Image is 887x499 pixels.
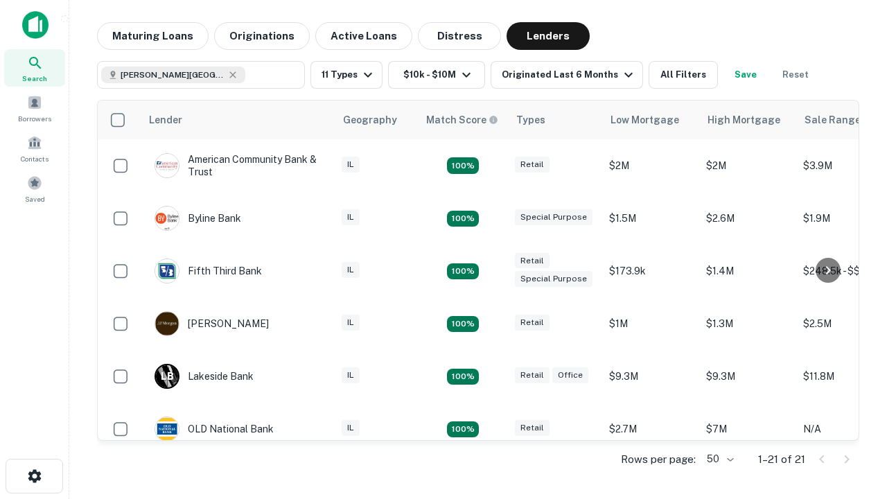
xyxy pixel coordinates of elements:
[342,157,360,173] div: IL
[611,112,679,128] div: Low Mortgage
[508,100,602,139] th: Types
[155,364,254,389] div: Lakeside Bank
[699,297,796,350] td: $1.3M
[723,61,768,89] button: Save your search to get updates of matches that match your search criteria.
[602,403,699,455] td: $2.7M
[447,211,479,227] div: Matching Properties: 3, hasApolloMatch: undefined
[602,350,699,403] td: $9.3M
[426,112,495,128] h6: Match Score
[805,112,861,128] div: Sale Range
[649,61,718,89] button: All Filters
[155,154,179,177] img: picture
[155,312,179,335] img: picture
[22,11,49,39] img: capitalize-icon.png
[22,73,47,84] span: Search
[149,112,182,128] div: Lender
[515,253,550,269] div: Retail
[4,130,65,167] a: Contacts
[699,139,796,192] td: $2M
[25,193,45,204] span: Saved
[515,209,592,225] div: Special Purpose
[515,315,550,331] div: Retail
[315,22,412,50] button: Active Loans
[699,403,796,455] td: $7M
[342,262,360,278] div: IL
[426,112,498,128] div: Capitalize uses an advanced AI algorithm to match your search with the best lender. The match sco...
[447,421,479,438] div: Matching Properties: 2, hasApolloMatch: undefined
[699,192,796,245] td: $2.6M
[155,311,269,336] div: [PERSON_NAME]
[155,259,179,283] img: picture
[155,259,262,283] div: Fifth Third Bank
[602,139,699,192] td: $2M
[773,61,818,89] button: Reset
[342,209,360,225] div: IL
[699,350,796,403] td: $9.3M
[155,417,274,441] div: OLD National Bank
[21,153,49,164] span: Contacts
[18,113,51,124] span: Borrowers
[758,451,805,468] p: 1–21 of 21
[388,61,485,89] button: $10k - $10M
[418,100,508,139] th: Capitalize uses an advanced AI algorithm to match your search with the best lender. The match sco...
[310,61,383,89] button: 11 Types
[342,315,360,331] div: IL
[491,61,643,89] button: Originated Last 6 Months
[161,369,173,384] p: L B
[502,67,637,83] div: Originated Last 6 Months
[342,367,360,383] div: IL
[516,112,545,128] div: Types
[552,367,588,383] div: Office
[4,49,65,87] a: Search
[141,100,335,139] th: Lender
[447,157,479,174] div: Matching Properties: 2, hasApolloMatch: undefined
[447,369,479,385] div: Matching Properties: 3, hasApolloMatch: undefined
[818,388,887,455] iframe: Chat Widget
[515,420,550,436] div: Retail
[97,22,209,50] button: Maturing Loans
[343,112,397,128] div: Geography
[342,420,360,436] div: IL
[418,22,501,50] button: Distress
[335,100,418,139] th: Geography
[602,297,699,350] td: $1M
[515,367,550,383] div: Retail
[4,170,65,207] a: Saved
[602,192,699,245] td: $1.5M
[121,69,225,81] span: [PERSON_NAME][GEOGRAPHIC_DATA], [GEOGRAPHIC_DATA]
[214,22,310,50] button: Originations
[515,157,550,173] div: Retail
[708,112,780,128] div: High Mortgage
[155,417,179,441] img: picture
[447,263,479,280] div: Matching Properties: 2, hasApolloMatch: undefined
[515,271,592,287] div: Special Purpose
[155,206,241,231] div: Byline Bank
[507,22,590,50] button: Lenders
[602,100,699,139] th: Low Mortgage
[701,449,736,469] div: 50
[621,451,696,468] p: Rows per page:
[602,245,699,297] td: $173.9k
[699,100,796,139] th: High Mortgage
[4,89,65,127] a: Borrowers
[447,316,479,333] div: Matching Properties: 2, hasApolloMatch: undefined
[155,153,321,178] div: American Community Bank & Trust
[155,207,179,230] img: picture
[699,245,796,297] td: $1.4M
